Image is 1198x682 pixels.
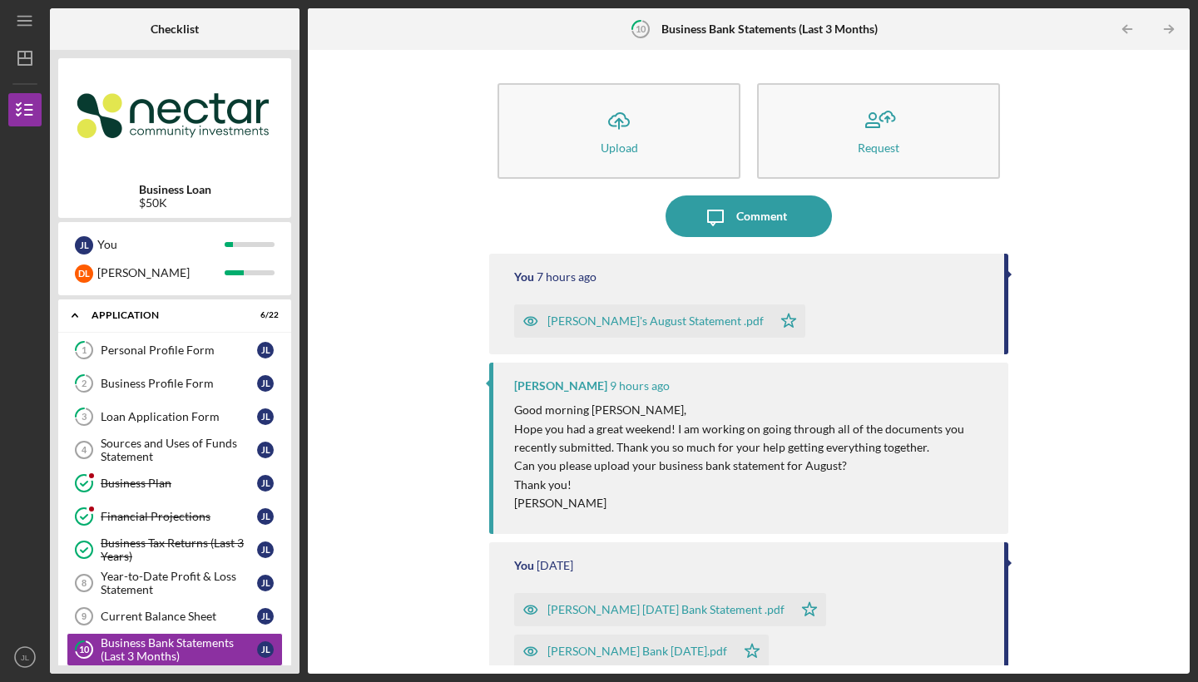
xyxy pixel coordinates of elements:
[257,508,274,525] div: J L
[101,343,257,357] div: Personal Profile Form
[547,645,727,658] div: [PERSON_NAME] Bank [DATE].pdf
[257,408,274,425] div: J L
[514,494,992,512] p: [PERSON_NAME]
[514,304,805,338] button: [PERSON_NAME]'s August Statement .pdf
[514,635,769,668] button: [PERSON_NAME] Bank [DATE].pdf
[101,410,257,423] div: Loan Application Form
[101,536,257,563] div: Business Tax Returns (Last 3 Years)
[101,437,257,463] div: Sources and Uses of Funds Statement
[92,310,237,320] div: Application
[547,314,764,328] div: [PERSON_NAME]'s August Statement .pdf
[75,236,93,255] div: J L
[67,367,283,400] a: 2Business Profile FormJL
[514,379,607,393] div: [PERSON_NAME]
[101,570,257,596] div: Year-to-Date Profit & Loss Statement
[257,641,274,658] div: J L
[151,22,199,36] b: Checklist
[101,377,257,390] div: Business Profile Form
[257,342,274,358] div: J L
[514,420,992,457] p: Hope you had a great weekend! I am working on going through all of the documents you recently sub...
[610,379,670,393] time: 2025-09-08 13:15
[67,433,283,467] a: 4Sources and Uses of Funds StatementJL
[257,375,274,392] div: J L
[514,476,992,494] p: Thank you!
[97,230,225,259] div: You
[257,475,274,492] div: J L
[101,477,257,490] div: Business Plan
[257,608,274,625] div: J L
[514,593,826,626] button: [PERSON_NAME] [DATE] Bank Statement .pdf
[666,195,832,237] button: Comment
[75,264,93,283] div: D L
[736,195,787,237] div: Comment
[82,611,87,621] tspan: 9
[8,640,42,674] button: JL
[514,270,534,284] div: You
[67,334,283,367] a: 1Personal Profile FormJL
[67,533,283,566] a: Business Tax Returns (Last 3 Years)JL
[101,636,257,663] div: Business Bank Statements (Last 3 Months)
[257,575,274,591] div: J L
[67,633,283,666] a: 10Business Bank Statements (Last 3 Months)JL
[139,183,211,196] b: Business Loan
[537,559,573,572] time: 2025-08-29 16:39
[101,510,257,523] div: Financial Projections
[82,378,87,389] tspan: 2
[858,141,899,154] div: Request
[635,23,646,34] tspan: 10
[67,400,283,433] a: 3Loan Application FormJL
[82,412,87,423] tspan: 3
[601,141,638,154] div: Upload
[67,467,283,500] a: Business PlanJL
[82,445,87,455] tspan: 4
[101,610,257,623] div: Current Balance Sheet
[514,401,992,419] p: Good morning [PERSON_NAME],
[67,500,283,533] a: Financial ProjectionsJL
[67,566,283,600] a: 8Year-to-Date Profit & Loss StatementJL
[67,600,283,633] a: 9Current Balance SheetJL
[21,653,30,662] text: JL
[537,270,597,284] time: 2025-09-08 15:02
[79,645,90,655] tspan: 10
[547,603,785,616] div: [PERSON_NAME] [DATE] Bank Statement .pdf
[97,259,225,287] div: [PERSON_NAME]
[257,442,274,458] div: J L
[514,457,992,475] p: Can you please upload your business bank statement for August?
[498,83,740,179] button: Upload
[249,310,279,320] div: 6 / 22
[757,83,1000,179] button: Request
[661,22,878,36] b: Business Bank Statements (Last 3 Months)
[257,541,274,558] div: J L
[514,559,534,572] div: You
[82,578,87,588] tspan: 8
[58,67,291,166] img: Product logo
[139,196,211,210] div: $50K
[82,345,87,356] tspan: 1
